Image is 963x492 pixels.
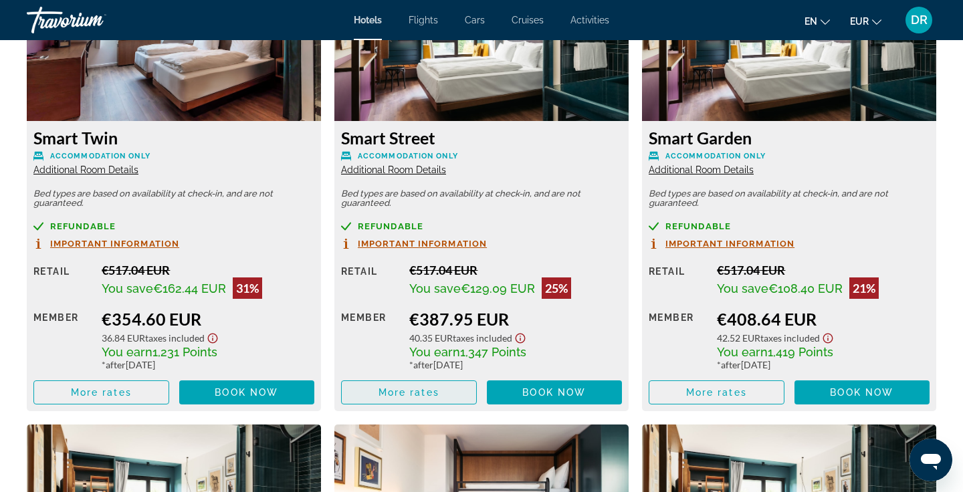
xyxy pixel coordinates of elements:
[665,152,766,160] span: Accommodation Only
[461,281,535,295] span: €129.09 EUR
[665,222,731,231] span: Refundable
[717,332,760,344] span: 42.52 EUR
[354,15,382,25] a: Hotels
[768,345,833,359] span: 1,419 Points
[487,380,623,404] button: Book now
[33,263,92,299] div: Retail
[102,263,314,277] div: €517.04 EUR
[901,6,936,34] button: User Menu
[721,359,741,370] span: after
[805,16,817,27] span: en
[409,15,438,25] a: Flights
[649,128,930,148] h3: Smart Garden
[717,263,930,277] div: €517.04 EUR
[33,128,314,148] h3: Smart Twin
[717,359,930,370] div: * [DATE]
[649,309,707,370] div: Member
[341,309,399,370] div: Member
[409,281,461,295] span: You save
[570,15,609,25] a: Activities
[649,380,784,404] button: More rates
[341,164,446,175] span: Additional Room Details
[649,263,707,299] div: Retail
[341,128,622,148] h3: Smart Street
[205,329,221,344] button: Show Taxes and Fees disclaimer
[145,332,205,344] span: Taxes included
[512,15,544,25] a: Cruises
[102,332,145,344] span: 36.84 EUR
[794,380,930,404] button: Book now
[522,387,586,398] span: Book now
[358,152,458,160] span: Accommodation Only
[717,309,930,329] div: €408.64 EUR
[33,221,314,231] a: Refundable
[413,359,433,370] span: after
[460,345,526,359] span: 1,347 Points
[102,309,314,329] div: €354.60 EUR
[409,359,622,370] div: * [DATE]
[850,16,869,27] span: EUR
[341,263,399,299] div: Retail
[849,277,879,299] div: 21%
[50,222,116,231] span: Refundable
[27,3,160,37] a: Travorium
[233,277,262,299] div: 31%
[102,359,314,370] div: * [DATE]
[911,13,928,27] span: DR
[102,281,153,295] span: You save
[717,281,768,295] span: You save
[649,221,930,231] a: Refundable
[358,222,423,231] span: Refundable
[50,152,150,160] span: Accommodation Only
[909,439,952,481] iframe: Кнопка запуска окна обмена сообщениями
[830,387,893,398] span: Book now
[215,387,278,398] span: Book now
[409,263,622,277] div: €517.04 EUR
[512,329,528,344] button: Show Taxes and Fees disclaimer
[542,277,571,299] div: 25%
[33,238,179,249] button: Important Information
[379,387,439,398] span: More rates
[649,164,754,175] span: Additional Room Details
[33,189,314,208] p: Bed types are based on availability at check-in, and are not guaranteed.
[50,239,179,248] span: Important Information
[686,387,747,398] span: More rates
[649,238,794,249] button: Important Information
[409,345,460,359] span: You earn
[152,345,217,359] span: 1,231 Points
[409,332,453,344] span: 40.35 EUR
[71,387,132,398] span: More rates
[409,309,622,329] div: €387.95 EUR
[179,380,315,404] button: Book now
[33,309,92,370] div: Member
[649,189,930,208] p: Bed types are based on availability at check-in, and are not guaranteed.
[341,221,622,231] a: Refundable
[465,15,485,25] a: Cars
[820,329,836,344] button: Show Taxes and Fees disclaimer
[153,281,226,295] span: €162.44 EUR
[33,380,169,404] button: More rates
[106,359,126,370] span: after
[33,164,138,175] span: Additional Room Details
[717,345,768,359] span: You earn
[358,239,487,248] span: Important Information
[850,11,881,31] button: Change currency
[341,380,477,404] button: More rates
[805,11,830,31] button: Change language
[102,345,152,359] span: You earn
[341,238,487,249] button: Important Information
[453,332,512,344] span: Taxes included
[341,189,622,208] p: Bed types are based on availability at check-in, and are not guaranteed.
[768,281,843,295] span: €108.40 EUR
[665,239,794,248] span: Important Information
[760,332,820,344] span: Taxes included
